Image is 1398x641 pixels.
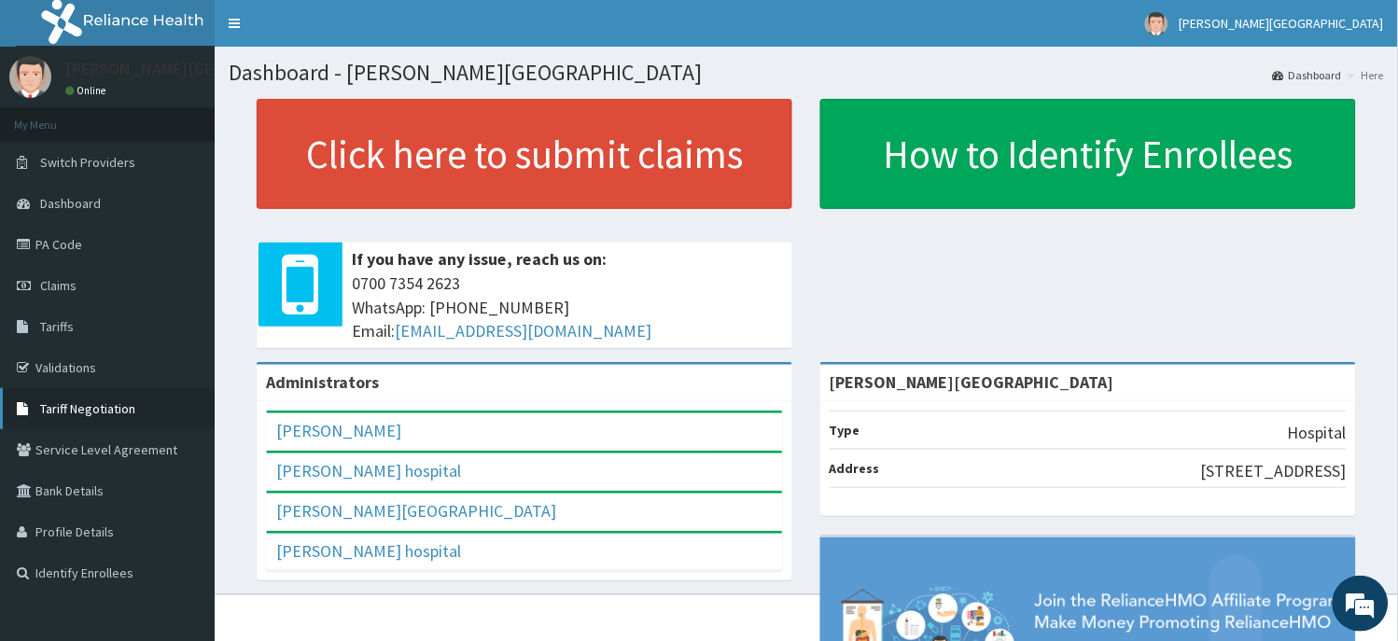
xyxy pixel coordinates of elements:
[257,99,792,209] a: Click here to submit claims
[352,248,607,270] b: If you have any issue, reach us on:
[9,436,356,501] textarea: Type your message and hit 'Enter'
[1180,15,1384,32] span: [PERSON_NAME][GEOGRAPHIC_DATA]
[306,9,351,54] div: Minimize live chat window
[229,61,1384,85] h1: Dashboard - [PERSON_NAME][GEOGRAPHIC_DATA]
[395,320,651,341] a: [EMAIL_ADDRESS][DOMAIN_NAME]
[820,99,1356,209] a: How to Identify Enrollees
[9,56,51,98] img: User Image
[830,460,880,477] b: Address
[276,540,461,562] a: [PERSON_NAME] hospital
[352,272,783,343] span: 0700 7354 2623 WhatsApp: [PHONE_NUMBER] Email:
[276,500,556,522] a: [PERSON_NAME][GEOGRAPHIC_DATA]
[276,460,461,481] a: [PERSON_NAME] hospital
[40,277,77,294] span: Claims
[1201,459,1347,483] p: [STREET_ADDRESS]
[40,318,74,335] span: Tariffs
[40,154,135,171] span: Switch Providers
[1344,67,1384,83] li: Here
[65,61,342,77] p: [PERSON_NAME][GEOGRAPHIC_DATA]
[266,371,379,393] b: Administrators
[35,93,76,140] img: d_794563401_company_1708531726252_794563401
[65,84,110,97] a: Online
[1273,67,1342,83] a: Dashboard
[830,371,1114,393] strong: [PERSON_NAME][GEOGRAPHIC_DATA]
[40,400,135,417] span: Tariff Negotiation
[830,422,860,439] b: Type
[1288,421,1347,445] p: Hospital
[276,420,401,441] a: [PERSON_NAME]
[40,195,101,212] span: Dashboard
[108,198,258,386] span: We're online!
[1145,12,1168,35] img: User Image
[97,105,314,129] div: Chat with us now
